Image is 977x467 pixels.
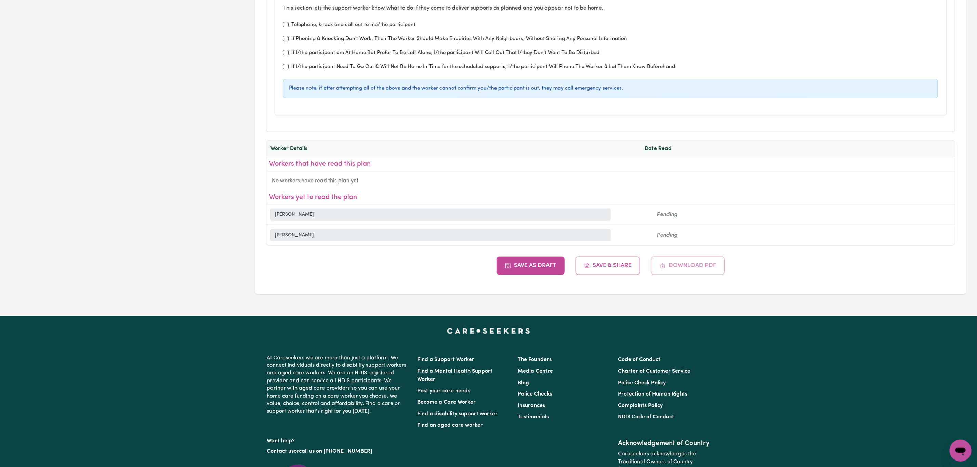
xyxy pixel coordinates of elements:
[291,49,599,57] label: If I/the participant am At Home But Prefer To Be Left Alone, I/the participant Will Call Out That...
[267,449,294,454] a: Contact us
[269,193,952,201] h3: Workers yet to read the plan
[267,445,409,458] p: or
[267,351,409,418] p: At Careseekers we are more than just a platform. We connect individuals directly to disability su...
[291,21,415,29] label: Telephone, knock and call out to me/the participant
[497,257,565,275] button: Save as Draft
[270,145,645,153] div: Worker Details
[418,357,475,362] a: Find a Support Worker
[291,35,627,43] label: If Phoning & Knocking Don't Work, Then The Worker Should Make Enquiries With Any Neighbours, With...
[618,391,687,397] a: Protection of Human Rights
[299,449,372,454] a: call us on [PHONE_NUMBER]
[518,357,552,362] a: The Founders
[518,403,545,409] a: Insurances
[267,435,409,445] p: Want help?
[576,257,641,275] button: Save & Share
[518,380,529,386] a: Blog
[618,439,710,448] h2: Acknowledgement of Country
[418,369,493,382] a: Find a Mental Health Support Worker
[950,440,972,462] iframe: Button to launch messaging window, conversation in progress
[418,400,476,405] a: Become a Care Worker
[618,369,690,374] a: Charter of Customer Service
[518,414,549,420] a: Testimonials
[418,388,471,394] a: Post your care needs
[418,423,483,428] a: Find an aged care worker
[518,391,552,397] a: Police Checks
[618,357,660,362] a: Code of Conduct
[657,211,677,219] span: Pending
[283,4,938,12] p: This section lets the support worker know what to do if they come to deliver supports as planned ...
[266,171,955,190] div: No workers have read this plan yet
[269,160,952,168] h3: Workers that have read this plan
[283,79,938,98] div: Please note, if after attempting all of the above and the worker cannot confirm you/the participa...
[618,403,663,409] a: Complaints Policy
[291,63,675,71] label: If I/the participant Need To Go Out & Will Not Be Home In Time for the scheduled supports, I/the ...
[618,380,666,386] a: Police Check Policy
[518,369,553,374] a: Media Centre
[645,145,747,153] div: Date Read
[447,328,530,334] a: Careseekers home page
[418,411,498,417] a: Find a disability support worker
[657,231,677,239] span: Pending
[618,414,674,420] a: NDIS Code of Conduct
